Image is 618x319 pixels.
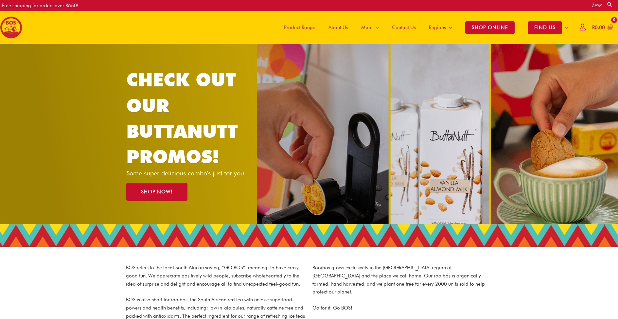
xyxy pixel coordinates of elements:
a: CHECK OUT OUR BUTTANUTT PROMOS! [126,69,238,168]
a: ZA [592,3,602,9]
span: About Us [328,18,348,37]
bdi: 0.00 [592,25,605,30]
p: BOS refers to the local South African saying, “GO BOS”, meaning: to have crazy good fun. We appre... [126,264,306,288]
nav: Site Navigation [273,11,575,44]
a: View Shopping Cart, empty [591,20,613,35]
a: About Us [322,11,355,44]
span: FIND US [528,21,562,34]
a: More [355,11,385,44]
a: Contact Us [385,11,422,44]
a: Search button [607,1,613,8]
a: SHOP ONLINE [459,11,521,44]
a: Regions [422,11,459,44]
a: Product Range [277,11,322,44]
p: Some super delicious combo's just for you! [126,170,257,176]
span: More [361,18,373,37]
p: Go for it. Go BOS! [312,304,492,312]
span: R [592,25,595,30]
span: Product Range [284,18,315,37]
p: Rooibos grows exclusively in the [GEOGRAPHIC_DATA] region of [GEOGRAPHIC_DATA] and the place we c... [312,264,492,296]
span: SHOP ONLINE [465,21,515,34]
span: Contact Us [392,18,416,37]
span: Regions [429,18,446,37]
span: SHOP NOW! [141,189,173,194]
a: SHOP NOW! [126,183,187,201]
